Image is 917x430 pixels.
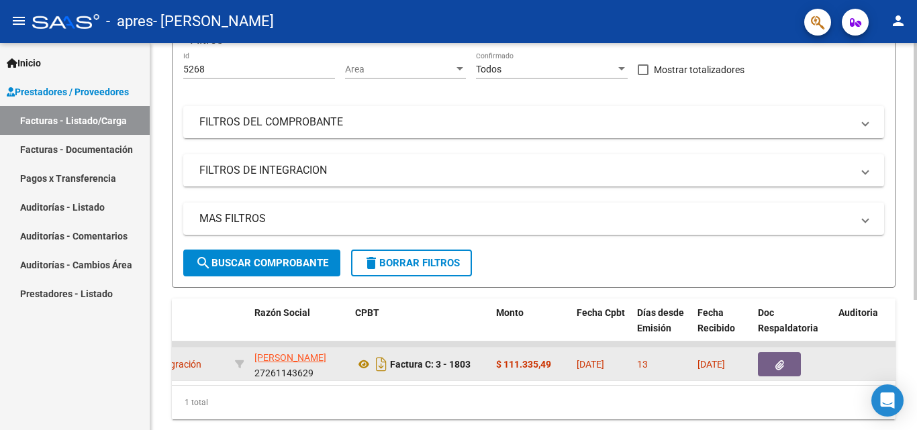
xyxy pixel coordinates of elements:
[373,354,390,375] i: Descargar documento
[195,255,211,271] mat-icon: search
[7,56,41,70] span: Inicio
[833,299,897,358] datatable-header-cell: Auditoria
[571,299,632,358] datatable-header-cell: Fecha Cpbt
[183,154,884,186] mat-expansion-panel-header: FILTROS DE INTEGRACION
[637,359,648,370] span: 13
[139,299,230,358] datatable-header-cell: Area
[491,299,571,358] datatable-header-cell: Monto
[199,115,852,129] mat-panel-title: FILTROS DEL COMPROBANTE
[144,359,201,370] span: Integración
[692,299,753,358] datatable-header-cell: Fecha Recibido
[183,250,340,276] button: Buscar Comprobante
[496,359,551,370] strong: $ 111.335,49
[254,307,310,318] span: Razón Social
[355,307,379,318] span: CPBT
[183,203,884,235] mat-expansion-panel-header: MAS FILTROS
[390,359,471,370] strong: Factura C: 3 - 1803
[476,64,501,74] span: Todos
[577,359,604,370] span: [DATE]
[7,85,129,99] span: Prestadores / Proveedores
[363,255,379,271] mat-icon: delete
[199,211,852,226] mat-panel-title: MAS FILTROS
[697,307,735,333] span: Fecha Recibido
[254,350,344,378] div: 27261143629
[637,307,684,333] span: Días desde Emisión
[632,299,692,358] datatable-header-cell: Días desde Emisión
[697,359,725,370] span: [DATE]
[758,307,818,333] span: Doc Respaldatoria
[249,299,350,358] datatable-header-cell: Razón Social
[753,299,833,358] datatable-header-cell: Doc Respaldatoria
[890,13,906,29] mat-icon: person
[654,62,744,78] span: Mostrar totalizadores
[577,307,625,318] span: Fecha Cpbt
[350,299,491,358] datatable-header-cell: CPBT
[351,250,472,276] button: Borrar Filtros
[106,7,153,36] span: - apres
[153,7,274,36] span: - [PERSON_NAME]
[199,163,852,178] mat-panel-title: FILTROS DE INTEGRACION
[363,257,460,269] span: Borrar Filtros
[254,352,326,363] span: [PERSON_NAME]
[838,307,878,318] span: Auditoria
[195,257,328,269] span: Buscar Comprobante
[183,106,884,138] mat-expansion-panel-header: FILTROS DEL COMPROBANTE
[345,64,454,75] span: Area
[172,386,896,419] div: 1 total
[496,307,524,318] span: Monto
[871,384,904,417] div: Open Intercom Messenger
[11,13,27,29] mat-icon: menu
